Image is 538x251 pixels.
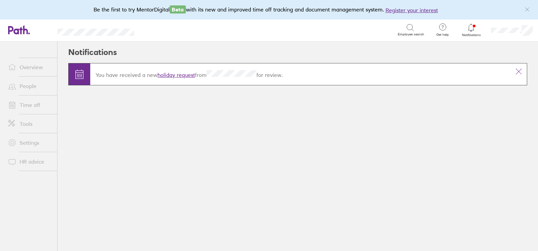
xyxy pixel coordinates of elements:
a: Tools [3,117,57,131]
button: Register your interest [386,6,438,14]
a: Settings [3,136,57,149]
a: Time off [3,98,57,112]
a: Overview [3,60,57,74]
div: Search [152,27,170,33]
span: Employee search [398,32,424,36]
h2: Notifications [68,41,117,63]
span: Get help [432,33,454,37]
a: Notifications [460,23,482,37]
div: Be the first to try MentorDigital with its new and improved time off tracking and document manage... [94,5,445,14]
a: holiday request [157,72,195,78]
p: You have received a new from for review. [96,70,505,78]
span: Notifications [460,33,482,37]
a: People [3,79,57,93]
a: HR advice [3,155,57,168]
span: Beta [170,5,186,13]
